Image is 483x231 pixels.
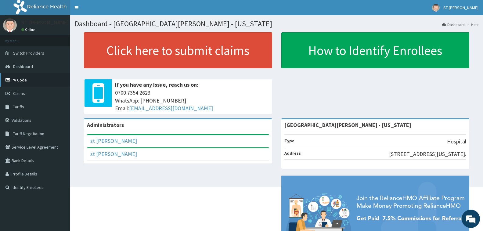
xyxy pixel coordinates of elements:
span: Claims [13,91,25,96]
b: Type [284,138,294,143]
span: ST [PERSON_NAME] [443,5,478,10]
span: 0700 7354 2623 WhatsApp: [PHONE_NUMBER] Email: [115,89,269,112]
a: Online [21,27,36,32]
p: ST [PERSON_NAME] [21,20,69,25]
a: How to Identify Enrollees [281,32,470,68]
li: Here [465,22,478,27]
a: st [PERSON_NAME] [90,137,137,144]
b: Address [284,150,301,156]
img: User Image [432,4,440,12]
a: [EMAIL_ADDRESS][DOMAIN_NAME] [129,105,213,112]
b: Administrators [87,121,124,128]
b: If you have any issue, reach us on: [115,81,198,88]
span: Switch Providers [13,50,44,56]
a: Dashboard [442,22,465,27]
p: [STREET_ADDRESS][US_STATE]. [389,150,466,158]
h1: Dashboard - [GEOGRAPHIC_DATA][PERSON_NAME] - [US_STATE] [75,20,478,28]
p: Hospital [447,138,466,146]
a: st [PERSON_NAME] [90,150,137,157]
span: Dashboard [13,64,33,69]
strong: [GEOGRAPHIC_DATA][PERSON_NAME] - [US_STATE] [284,121,411,128]
a: Click here to submit claims [84,32,272,68]
span: Tariff Negotiation [13,131,44,136]
img: User Image [3,18,17,32]
span: Tariffs [13,104,24,110]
